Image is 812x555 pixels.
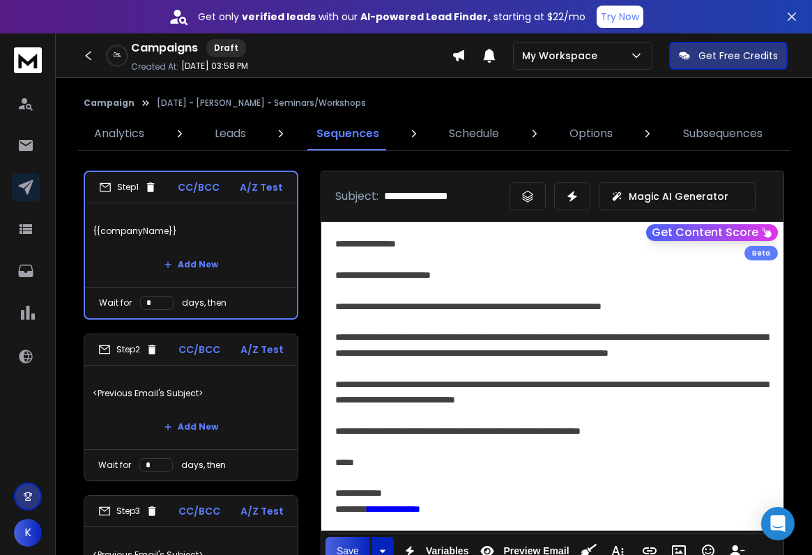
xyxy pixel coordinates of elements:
p: Analytics [94,125,144,142]
p: Sequences [316,125,379,142]
button: Add New [153,413,229,441]
button: Try Now [597,6,643,28]
button: K [14,519,42,547]
div: Step 1 [99,181,157,194]
p: days, then [182,297,227,308]
a: Leads [206,117,254,150]
p: Schedule [449,125,499,142]
p: My Workspace [522,49,603,63]
strong: verified leads [242,10,316,24]
p: Wait for [99,297,132,308]
p: CC/BCC [178,504,220,518]
p: Get Free Credits [698,49,778,63]
p: CC/BCC [178,180,220,194]
p: days, then [181,460,226,471]
li: Step2CC/BCCA/Z Test<Previous Email's Subject>Add NewWait fordays, then [84,334,298,481]
button: Add New [153,251,229,279]
button: Get Free Credits [669,42,788,70]
h1: Campaigns [131,40,198,56]
p: Try Now [601,10,639,24]
div: Open Intercom Messenger [761,507,795,540]
p: Wait for [98,460,131,471]
p: Subject: [335,188,378,205]
p: Created At: [131,61,178,72]
p: <Previous Email's Subject> [93,374,289,413]
a: Sequences [308,117,388,150]
p: Options [569,125,613,142]
p: CC/BCC [178,343,220,357]
button: Get Content Score [646,224,778,241]
strong: AI-powered Lead Finder, [360,10,491,24]
p: A/Z Test [240,180,283,194]
a: Options [561,117,621,150]
div: Step 3 [98,505,158,517]
button: Magic AI Generator [599,182,756,210]
p: Leads [215,125,246,142]
li: Step1CC/BCCA/Z Test{{companyName}}Add NewWait fordays, then [84,171,298,320]
a: Analytics [86,117,153,150]
button: Campaign [84,97,135,109]
p: Subsequences [683,125,763,142]
p: {{companyName}} [93,212,289,251]
a: Schedule [441,117,507,150]
p: Magic AI Generator [629,189,728,203]
p: [DATE] 03:58 PM [181,61,248,72]
p: A/Z Test [240,343,284,357]
p: Get only with our starting at $22/mo [198,10,585,24]
div: Draft [206,39,246,57]
p: [DATE] - [PERSON_NAME] - Seminars/Workshops [157,97,366,109]
p: 0 % [114,52,121,60]
img: logo [14,47,42,73]
div: Step 2 [98,343,158,356]
a: Subsequences [675,117,771,150]
div: Beta [744,246,778,260]
p: A/Z Test [240,504,284,518]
